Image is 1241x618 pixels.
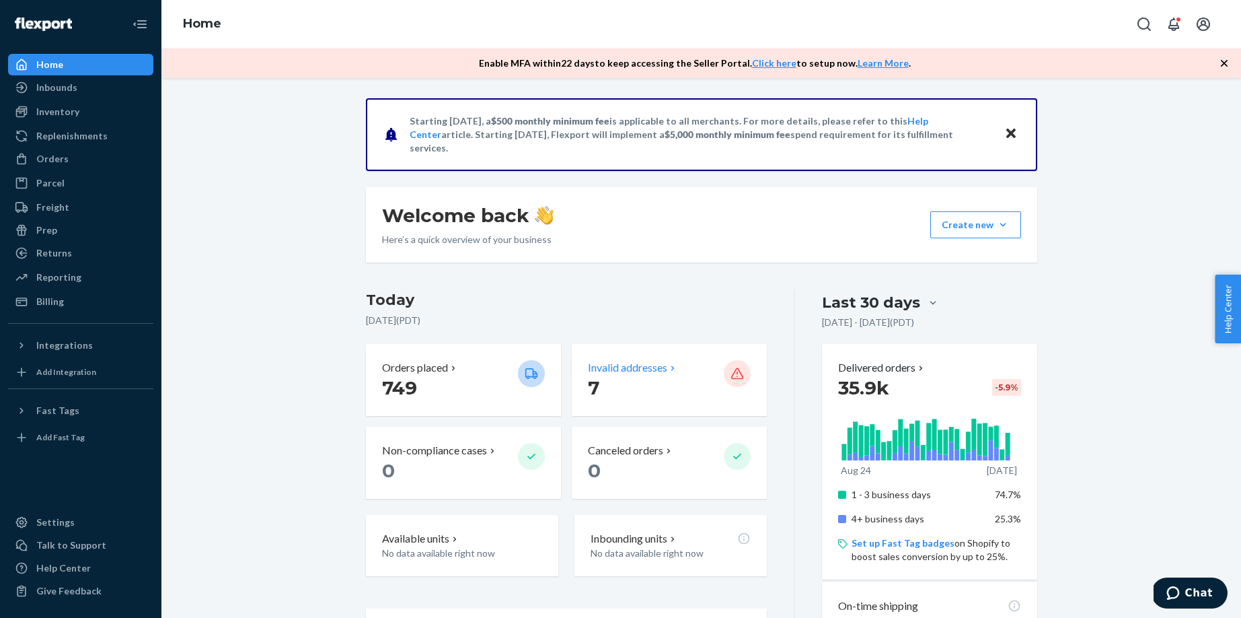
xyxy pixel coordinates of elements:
a: Settings [8,512,153,533]
a: Inbounds [8,77,153,98]
a: Help Center [8,557,153,579]
p: [DATE] [987,464,1017,477]
a: Reporting [8,267,153,288]
h3: Today [366,289,767,311]
button: Integrations [8,335,153,356]
span: 749 [382,376,417,399]
a: Freight [8,197,153,218]
button: Non-compliance cases 0 [366,427,561,499]
span: 0 [382,459,395,482]
div: -5.9 % [992,379,1021,396]
a: Home [183,16,221,31]
img: Flexport logo [15,18,72,31]
button: Open notifications [1160,11,1187,38]
span: 7 [588,376,599,399]
p: No data available right now [382,547,542,560]
button: Create new [930,211,1021,238]
p: [DATE] - [DATE] ( PDT ) [822,316,914,329]
span: 0 [588,459,601,482]
p: Canceled orders [588,443,663,458]
div: Orders [36,152,69,166]
iframe: Opens a widget where you can chat to one of our agents [1154,578,1228,611]
span: $5,000 monthly minimum fee [665,129,790,140]
p: On-time shipping [838,598,918,614]
div: Home [36,58,63,71]
p: Available units [382,531,449,547]
p: Aug 24 [841,464,871,477]
div: Replenishments [36,129,108,143]
button: Close Navigation [126,11,153,38]
a: Set up Fast Tag badges [852,537,954,549]
div: Add Fast Tag [36,432,85,443]
p: Inbounding units [591,531,667,547]
div: Inbounds [36,81,77,94]
div: Inventory [36,105,79,118]
div: Freight [36,201,69,214]
a: Orders [8,148,153,170]
a: Add Fast Tag [8,427,153,448]
a: Parcel [8,172,153,194]
div: Talk to Support [36,539,106,552]
div: Reporting [36,271,81,284]
p: 4+ business days [852,512,984,526]
p: Starting [DATE], a is applicable to all merchants. For more details, please refer to this article... [410,114,991,155]
div: Returns [36,246,72,260]
a: Add Integration [8,362,153,383]
div: Billing [36,295,64,308]
div: Add Integration [36,366,96,378]
div: Prep [36,224,57,237]
button: Open Search Box [1131,11,1158,38]
ol: breadcrumbs [172,5,232,44]
button: Open account menu [1190,11,1217,38]
div: Integrations [36,339,93,352]
span: $500 monthly minimum fee [491,115,609,127]
p: on Shopify to boost sales conversion by up to 25%. [852,537,1020,563]
span: 74.7% [995,489,1021,500]
a: Returns [8,242,153,264]
a: Learn More [858,57,909,69]
span: 35.9k [838,376,889,399]
button: Orders placed 749 [366,344,561,416]
button: Inbounding unitsNo data available right now [574,515,767,576]
button: Talk to Support [8,535,153,556]
button: Fast Tags [8,400,153,421]
a: Replenishments [8,125,153,147]
button: Close [1002,125,1020,144]
div: Give Feedback [36,584,102,598]
a: Inventory [8,101,153,123]
div: Fast Tags [36,404,79,417]
img: hand-wave emoji [535,206,554,225]
button: Delivered orders [838,360,926,376]
p: Enable MFA within 22 days to keep accessing the Seller Portal. to setup now. . [479,57,911,70]
span: 25.3% [995,513,1021,524]
p: Here’s a quick overview of your business [382,233,554,246]
button: Invalid addresses 7 [572,344,767,416]
p: Non-compliance cases [382,443,487,458]
button: Give Feedback [8,580,153,602]
a: Home [8,54,153,75]
h1: Welcome back [382,203,554,228]
button: Canceled orders 0 [572,427,767,499]
p: Orders placed [382,360,448,376]
button: Available unitsNo data available right now [366,515,558,576]
p: No data available right now [591,547,751,560]
a: Billing [8,291,153,312]
button: Help Center [1215,275,1241,343]
p: Invalid addresses [588,360,667,376]
a: Prep [8,219,153,241]
div: Last 30 days [822,292,920,313]
div: Parcel [36,176,65,190]
div: Settings [36,516,75,529]
a: Click here [752,57,796,69]
p: 1 - 3 business days [852,488,984,502]
p: [DATE] ( PDT ) [366,314,767,327]
div: Help Center [36,561,91,575]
